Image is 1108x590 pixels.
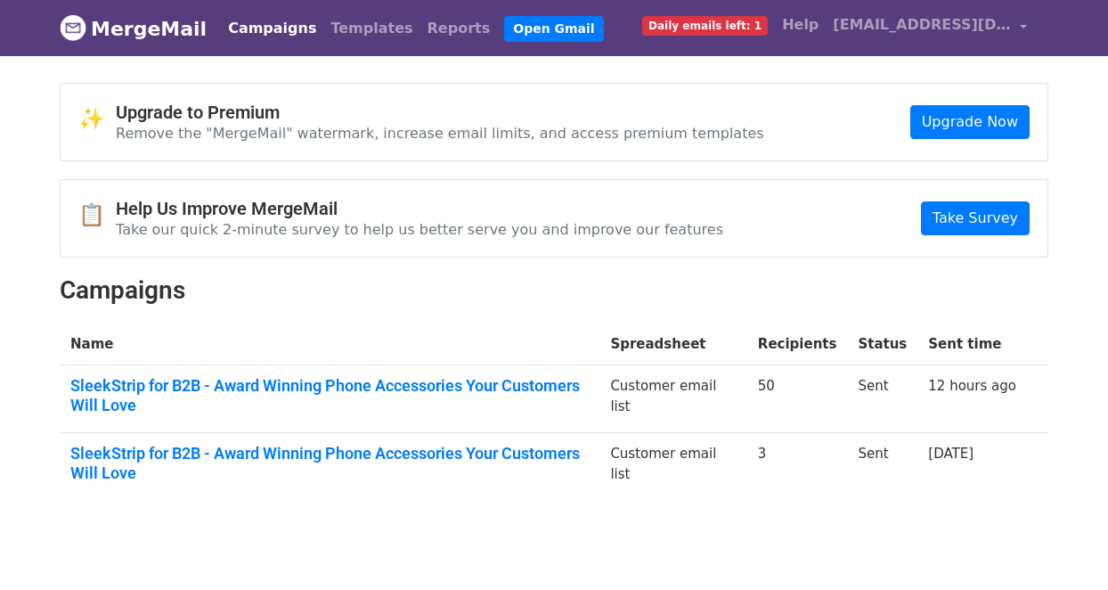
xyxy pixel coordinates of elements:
h4: Upgrade to Premium [116,102,764,123]
a: Help [775,7,826,43]
th: Recipients [747,324,848,365]
th: Name [60,324,599,365]
th: Spreadsheet [599,324,746,365]
h4: Help Us Improve MergeMail [116,198,723,219]
span: [EMAIL_ADDRESS][DOMAIN_NAME] [833,14,1011,36]
th: Status [847,324,917,365]
a: SleekStrip for B2B - Award Winning Phone Accessories Your Customers Will Love [70,376,589,414]
a: Templates [323,11,420,46]
td: Sent [847,433,917,501]
a: SleekStrip for B2B - Award Winning Phone Accessories Your Customers Will Love [70,444,589,482]
a: Take Survey [921,201,1030,235]
span: ✨ [78,106,116,132]
p: Remove the "MergeMail" watermark, increase email limits, and access premium templates [116,124,764,143]
td: Customer email list [599,365,746,433]
a: 12 hours ago [928,378,1016,394]
a: [DATE] [928,446,974,462]
span: Daily emails left: 1 [642,16,768,36]
a: Upgrade Now [910,105,1030,139]
h2: Campaigns [60,275,1048,306]
a: Daily emails left: 1 [635,7,775,43]
td: 50 [747,365,848,433]
a: [EMAIL_ADDRESS][DOMAIN_NAME] [826,7,1034,49]
td: 3 [747,433,848,501]
a: MergeMail [60,10,207,47]
td: Customer email list [599,433,746,501]
img: MergeMail logo [60,14,86,41]
a: Reports [420,11,498,46]
td: Sent [847,365,917,433]
a: Open Gmail [504,16,603,42]
a: Campaigns [221,11,323,46]
p: Take our quick 2-minute survey to help us better serve you and improve our features [116,220,723,239]
span: 📋 [78,202,116,228]
th: Sent time [917,324,1027,365]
